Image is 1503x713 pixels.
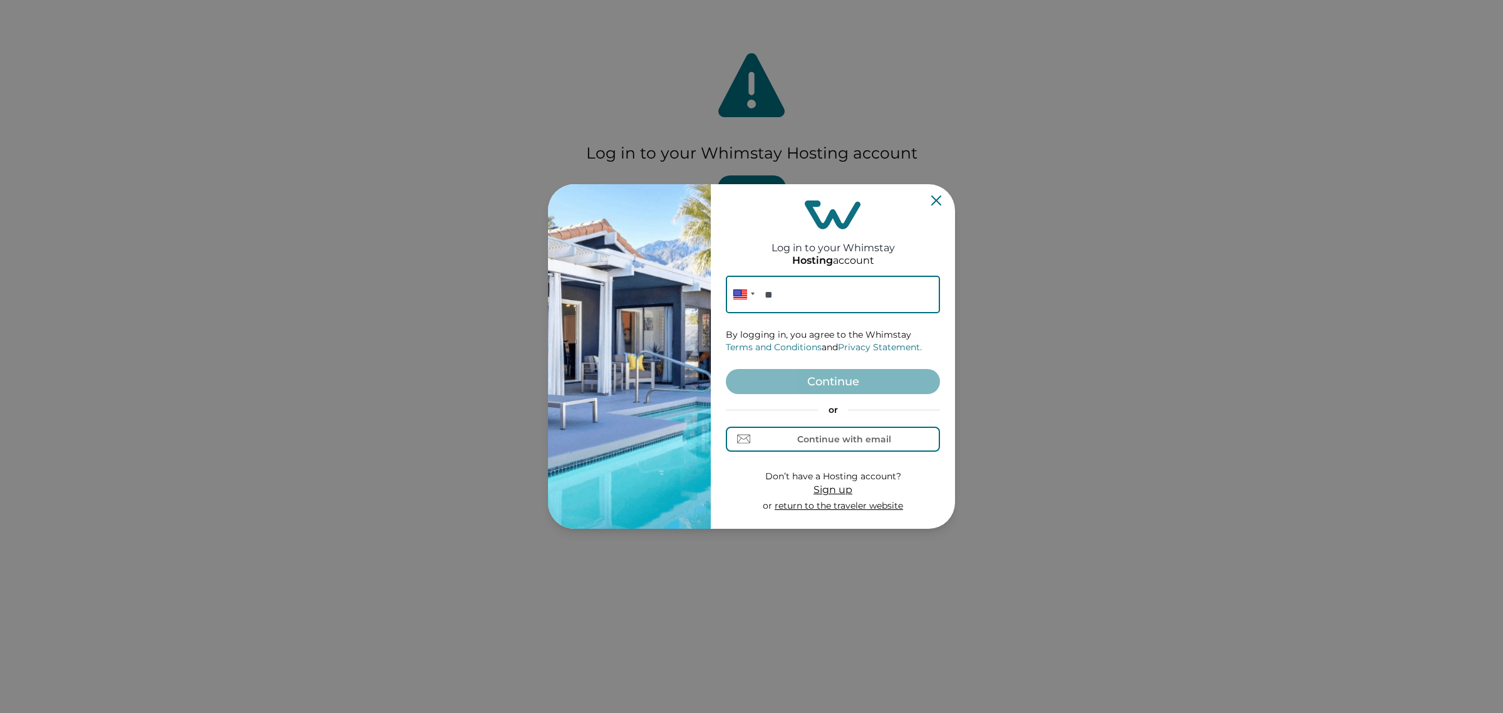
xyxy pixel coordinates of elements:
p: Don’t have a Hosting account? [763,471,903,483]
img: login-logo [805,200,861,229]
p: or [763,500,903,513]
span: Sign up [813,484,852,496]
button: Continue with email [726,427,940,452]
button: Continue [726,369,940,394]
p: or [726,404,940,417]
a: Privacy Statement. [838,341,922,353]
h2: Log in to your Whimstay [772,229,895,254]
div: Continue with email [797,434,891,444]
img: auth-banner [548,184,711,529]
div: United States: + 1 [726,276,758,313]
p: By logging in, you agree to the Whimstay and [726,329,940,353]
a: Terms and Conditions [726,341,822,353]
p: account [792,254,874,267]
p: Hosting [792,254,833,267]
button: Close [931,195,941,206]
a: return to the traveler website [775,500,903,511]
